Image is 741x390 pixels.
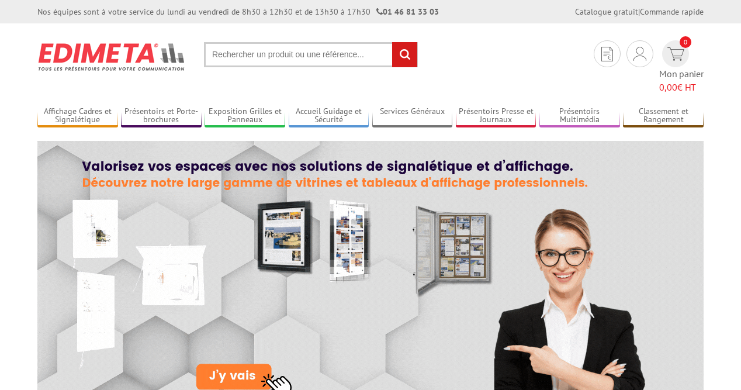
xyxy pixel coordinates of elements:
[659,67,704,94] span: Mon panier
[37,35,186,78] img: Présentoir, panneau, stand - Edimeta - PLV, affichage, mobilier bureau, entreprise
[37,6,439,18] div: Nos équipes sont à votre service du lundi au vendredi de 8h30 à 12h30 et de 13h30 à 17h30
[659,81,677,93] span: 0,00
[659,40,704,94] a: devis rapide 0 Mon panier 0,00€ HT
[601,47,613,61] img: devis rapide
[623,106,704,126] a: Classement et Rangement
[575,6,638,17] a: Catalogue gratuit
[667,47,684,61] img: devis rapide
[121,106,202,126] a: Présentoirs et Porte-brochures
[372,106,453,126] a: Services Généraux
[640,6,704,17] a: Commande rapide
[376,6,439,17] strong: 01 46 81 33 03
[37,106,118,126] a: Affichage Cadres et Signalétique
[456,106,536,126] a: Présentoirs Presse et Journaux
[575,6,704,18] div: |
[205,106,285,126] a: Exposition Grilles et Panneaux
[633,47,646,61] img: devis rapide
[680,36,691,48] span: 0
[659,81,704,94] span: € HT
[539,106,620,126] a: Présentoirs Multimédia
[392,42,417,67] input: rechercher
[289,106,369,126] a: Accueil Guidage et Sécurité
[204,42,418,67] input: Rechercher un produit ou une référence...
